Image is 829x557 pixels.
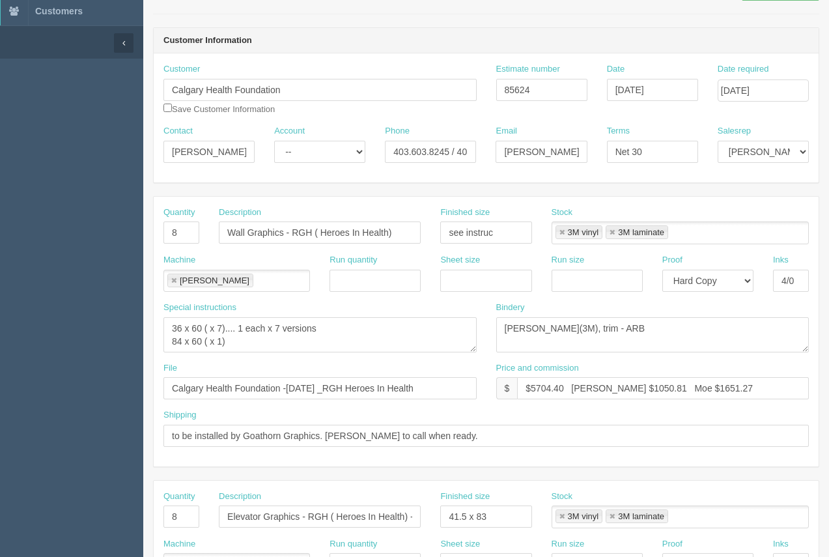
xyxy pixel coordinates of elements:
div: 3M vinyl [568,228,599,236]
label: Proof [662,538,682,550]
label: Account [274,125,305,137]
header: Customer Information [154,28,819,54]
div: $ [496,377,518,399]
label: Email [496,125,517,137]
label: Price and commission [496,362,579,375]
label: Quantity [163,207,195,219]
label: Date required [718,63,769,76]
label: Finished size [440,207,490,219]
label: Special instructions [163,302,236,314]
label: Stock [552,207,573,219]
label: Phone [385,125,410,137]
label: Stock [552,491,573,503]
label: Estimate number [496,63,560,76]
div: [PERSON_NAME] [180,276,249,285]
textarea: 36 x 60 ( x 7).... 1 each x 7 versions 84 x 60 ( x 1) [163,317,477,352]
label: Description [219,207,261,219]
label: Machine [163,538,195,550]
label: Finished size [440,491,490,503]
label: Shipping [163,409,197,421]
textarea: [PERSON_NAME](3M), trim - ARB [496,317,809,352]
label: Sheet size [440,254,480,266]
label: Description [219,491,261,503]
label: Sheet size [440,538,480,550]
label: Proof [662,254,682,266]
label: Inks [773,254,789,266]
input: Enter customer name [163,79,477,101]
span: Customers [35,6,83,16]
label: Customer [163,63,200,76]
label: Salesrep [718,125,751,137]
label: Bindery [496,302,525,314]
label: File [163,362,177,375]
div: 3M laminate [618,228,664,236]
label: Date [607,63,625,76]
label: Run size [552,538,585,550]
div: Save Customer Information [163,63,477,115]
label: Machine [163,254,195,266]
div: 3M laminate [618,512,664,521]
label: Quantity [163,491,195,503]
label: Terms [607,125,630,137]
label: Run quantity [330,538,377,550]
label: Run quantity [330,254,377,266]
div: 3M vinyl [568,512,599,521]
label: Inks [773,538,789,550]
label: Run size [552,254,585,266]
label: Contact [163,125,193,137]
